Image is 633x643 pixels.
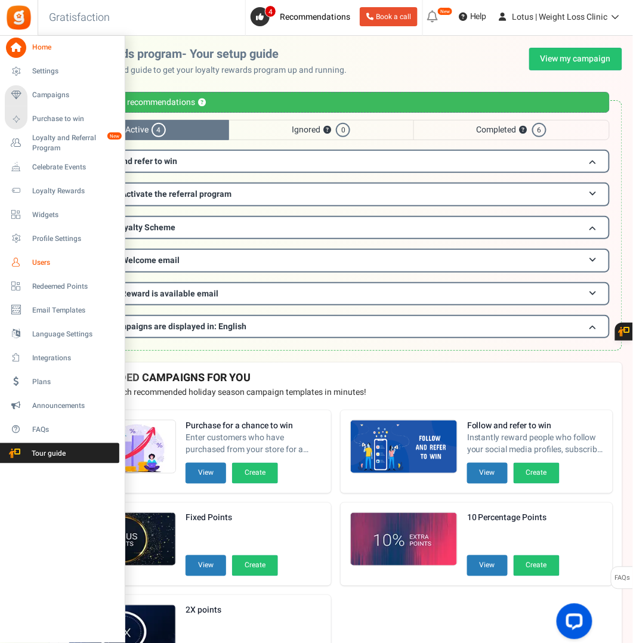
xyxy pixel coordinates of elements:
[5,181,119,201] a: Loyalty Rewards
[32,210,116,220] span: Widgets
[467,555,508,576] button: View
[62,120,229,140] span: Active
[532,123,546,137] span: 6
[351,421,457,474] img: Recommended Campaigns
[5,449,89,459] span: Tour guide
[5,157,119,177] a: Celebrate Events
[251,7,355,26] a: 4 Recommendations
[186,555,226,576] button: View
[152,123,166,137] span: 4
[59,387,613,398] p: Preview and launch recommended holiday season campaign templates in minutes!
[91,320,246,333] span: Your campaigns are displayed in: English
[32,305,116,316] span: Email Templates
[529,48,622,70] a: View my campaign
[121,288,218,300] span: Reward is available email
[514,555,560,576] button: Create
[5,205,119,225] a: Widgets
[5,4,32,31] img: Gratisfaction
[232,555,278,576] button: Create
[32,186,116,196] span: Loyalty Rewards
[32,425,116,435] span: FAQs
[520,126,527,134] button: ?
[32,90,116,100] span: Campaigns
[32,401,116,411] span: Announcements
[32,234,116,244] span: Profile Settings
[5,252,119,273] a: Users
[32,329,116,339] span: Language Settings
[467,432,603,456] span: Instantly reward people who follow your social media profiles, subscribe to your newsletters and ...
[107,132,122,140] em: New
[32,258,116,268] span: Users
[36,6,123,30] h3: Gratisfaction
[323,126,331,134] button: ?
[59,372,613,384] h4: RECOMMENDED CAMPAIGNS FOR YOU
[413,120,610,140] span: Completed
[437,7,453,16] em: New
[91,155,177,168] span: Follow and refer to win
[5,228,119,249] a: Profile Settings
[5,61,119,82] a: Settings
[32,133,119,153] span: Loyalty and Referral Program
[186,420,322,432] strong: Purchase for a chance to win
[32,162,116,172] span: Celebrate Events
[514,463,560,484] button: Create
[5,85,119,106] a: Campaigns
[32,282,116,292] span: Redeemed Points
[62,92,610,113] div: Personalized recommendations
[186,432,322,456] span: Enter customers who have purchased from your store for a chance to win. Increase sales and AOV.
[121,254,180,267] span: Welcome email
[50,48,356,61] h2: Loyalty rewards program- Your setup guide
[467,512,560,524] strong: 10 Percentage Points
[5,300,119,320] a: Email Templates
[265,5,276,17] span: 4
[32,377,116,387] span: Plans
[32,114,116,124] span: Purchase to win
[5,276,119,296] a: Redeemed Points
[454,7,492,26] a: Help
[351,513,457,567] img: Recommended Campaigns
[360,7,418,26] a: Book a call
[5,324,119,344] a: Language Settings
[229,120,413,140] span: Ignored
[615,567,631,590] span: FAQs
[5,109,119,129] a: Purchase to win
[5,38,119,58] a: Home
[467,463,508,484] button: View
[5,348,119,368] a: Integrations
[5,372,119,392] a: Plans
[5,395,119,416] a: Announcements
[91,221,175,234] span: Lotus Loyalty Scheme
[232,463,278,484] button: Create
[467,11,487,23] span: Help
[121,188,231,200] span: Activate the referral program
[5,133,119,153] a: Loyalty and Referral Program New
[280,11,350,23] span: Recommendations
[198,99,206,107] button: ?
[32,353,116,363] span: Integrations
[467,420,603,432] strong: Follow and refer to win
[336,123,350,137] span: 0
[32,42,116,52] span: Home
[512,11,608,23] span: Lotus | Weight Loss Clinic
[186,605,278,617] strong: 2X points
[186,512,278,524] strong: Fixed Points
[186,463,226,484] button: View
[50,64,356,76] p: Use this personalized guide to get your loyalty rewards program up and running.
[32,66,116,76] span: Settings
[5,419,119,440] a: FAQs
